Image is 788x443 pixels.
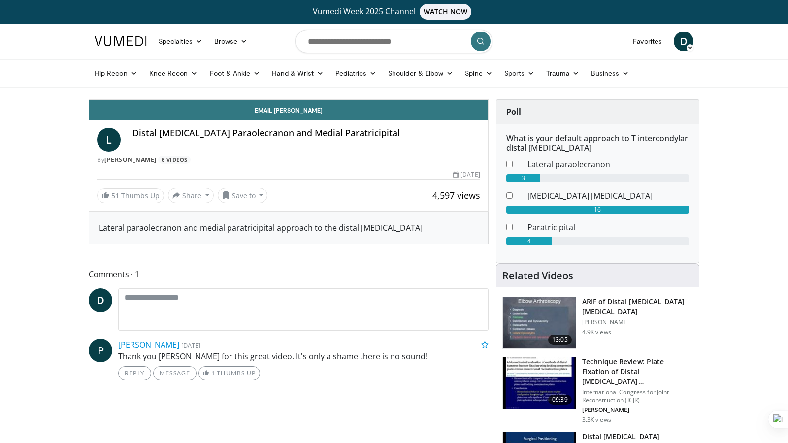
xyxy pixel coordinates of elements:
[266,63,329,83] a: Hand & Wrist
[89,288,112,312] a: D
[506,174,541,182] div: 3
[540,63,585,83] a: Trauma
[204,63,266,83] a: Foot & Ankle
[89,268,489,281] span: Comments 1
[211,369,215,377] span: 1
[104,156,157,164] a: [PERSON_NAME]
[295,30,492,53] input: Search topics, interventions
[453,170,480,179] div: [DATE]
[329,63,382,83] a: Pediatrics
[96,4,692,20] a: Vumedi Week 2025 ChannelWATCH NOW
[582,318,693,326] p: [PERSON_NAME]
[582,406,693,414] p: [PERSON_NAME]
[158,156,191,164] a: 6 Videos
[627,32,668,51] a: Favorites
[506,134,689,153] h6: What is your default approach to T intercondylar distal [MEDICAL_DATA]
[506,237,552,245] div: 4
[95,36,147,46] img: VuMedi Logo
[218,188,268,203] button: Save to
[506,206,689,214] div: 16
[420,4,472,20] span: WATCH NOW
[502,297,693,349] a: 13:05 ARIF of Distal [MEDICAL_DATA] [MEDICAL_DATA] [PERSON_NAME] 4.9K views
[198,366,260,380] a: 1 Thumbs Up
[432,190,480,201] span: 4,597 views
[97,156,480,164] div: By
[502,357,693,424] a: 09:39 Technique Review: Plate Fixation of Distal [MEDICAL_DATA] [MEDICAL_DATA] International Cong...
[118,339,179,350] a: [PERSON_NAME]
[89,63,143,83] a: Hip Recon
[502,270,573,282] h4: Related Videos
[520,190,696,202] dd: [MEDICAL_DATA] [MEDICAL_DATA]
[89,100,488,120] a: Email [PERSON_NAME]
[674,32,693,51] a: D
[153,366,197,380] a: Message
[582,297,693,316] h3: ARIF of Distal [MEDICAL_DATA] [MEDICAL_DATA]
[99,222,478,234] div: Lateral paraolecranon and medial paratricipital approach to the distal [MEDICAL_DATA]
[506,106,521,117] strong: Poll
[118,350,489,362] p: Thank you [PERSON_NAME] for this great video. It's only a shame there is no sound!
[582,357,693,386] h3: Technique Review: Plate Fixation of Distal [MEDICAL_DATA] [MEDICAL_DATA]
[498,63,541,83] a: Sports
[181,341,200,349] small: [DATE]
[520,221,696,233] dd: Paratricipital
[582,416,611,424] p: 3.3K views
[143,63,204,83] a: Knee Recon
[548,395,572,405] span: 09:39
[168,188,214,203] button: Share
[459,63,498,83] a: Spine
[548,335,572,345] span: 13:05
[585,63,635,83] a: Business
[89,339,112,362] a: P
[132,128,480,139] h4: Distal [MEDICAL_DATA] Paraolecranon and Medial Paratricipital
[89,100,488,100] video-js: Video Player
[503,357,576,409] img: ecdec6f0-1c23-4193-8b0d-f8bcc3205dff.150x105_q85_crop-smart_upscale.jpg
[582,328,611,336] p: 4.9K views
[111,191,119,200] span: 51
[208,32,254,51] a: Browse
[503,297,576,348] img: hausman_distal_humerus_100004936_3.jpg.150x105_q85_crop-smart_upscale.jpg
[382,63,459,83] a: Shoulder & Elbow
[582,388,693,404] p: International Congress for Joint Reconstruction (ICJR)
[153,32,208,51] a: Specialties
[118,366,151,380] a: Reply
[97,128,121,152] a: L
[97,188,164,203] a: 51 Thumbs Up
[520,158,696,170] dd: Lateral paraolecranon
